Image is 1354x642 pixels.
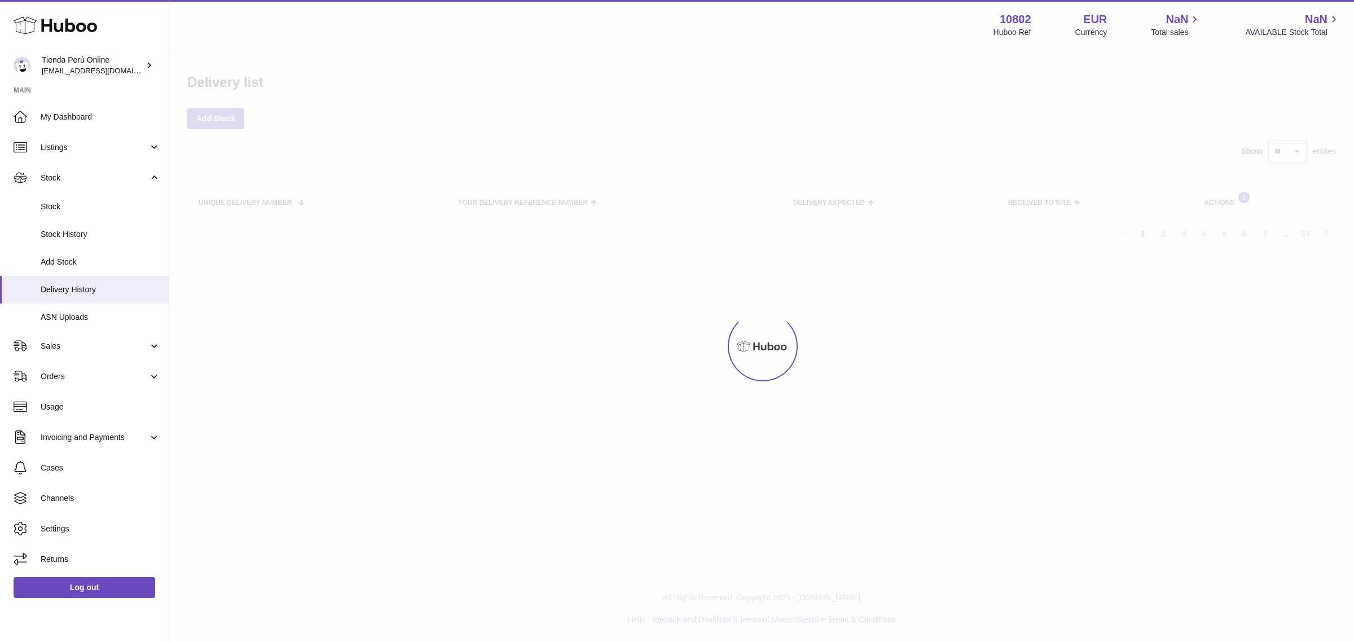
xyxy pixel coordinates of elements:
[14,577,155,597] a: Log out
[1000,12,1031,27] strong: 10802
[41,112,160,122] span: My Dashboard
[41,493,160,504] span: Channels
[41,402,160,412] span: Usage
[41,554,160,565] span: Returns
[41,229,160,240] span: Stock History
[1305,12,1327,27] span: NaN
[1151,27,1201,38] span: Total sales
[1245,12,1340,38] a: NaN AVAILABLE Stock Total
[14,57,30,74] img: internalAdmin-10802@internal.huboo.com
[41,341,148,351] span: Sales
[1083,12,1107,27] strong: EUR
[41,463,160,473] span: Cases
[41,371,148,382] span: Orders
[41,142,148,153] span: Listings
[41,173,148,183] span: Stock
[41,201,160,212] span: Stock
[1245,27,1340,38] span: AVAILABLE Stock Total
[993,27,1031,38] div: Huboo Ref
[1151,12,1201,38] a: NaN Total sales
[41,312,160,323] span: ASN Uploads
[1166,12,1188,27] span: NaN
[41,257,160,267] span: Add Stock
[42,66,166,75] span: [EMAIL_ADDRESS][DOMAIN_NAME]
[41,284,160,295] span: Delivery History
[42,55,143,76] div: Tienda Perú Online
[41,524,160,534] span: Settings
[41,432,148,443] span: Invoicing and Payments
[1075,27,1107,38] div: Currency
